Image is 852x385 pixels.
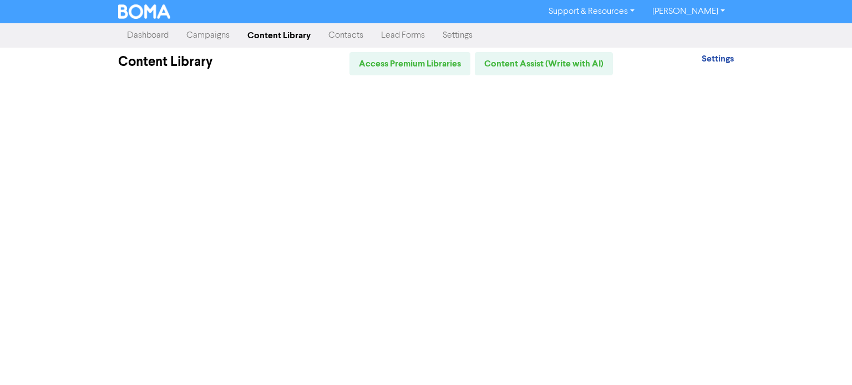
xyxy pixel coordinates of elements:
[118,24,177,47] a: Dashboard
[349,52,470,75] a: Access Premium Libraries
[372,24,434,47] a: Lead Forms
[702,55,734,64] a: Settings
[643,3,734,20] a: [PERSON_NAME]
[540,3,643,20] a: Support & Resources
[319,24,372,47] a: Contacts
[475,52,613,75] a: Content Assist (Write with AI)
[239,24,319,47] a: Content Library
[118,4,170,19] img: BOMA Logo
[177,24,239,47] a: Campaigns
[118,52,260,72] div: Content Library
[434,24,481,47] a: Settings
[702,53,734,64] strong: Settings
